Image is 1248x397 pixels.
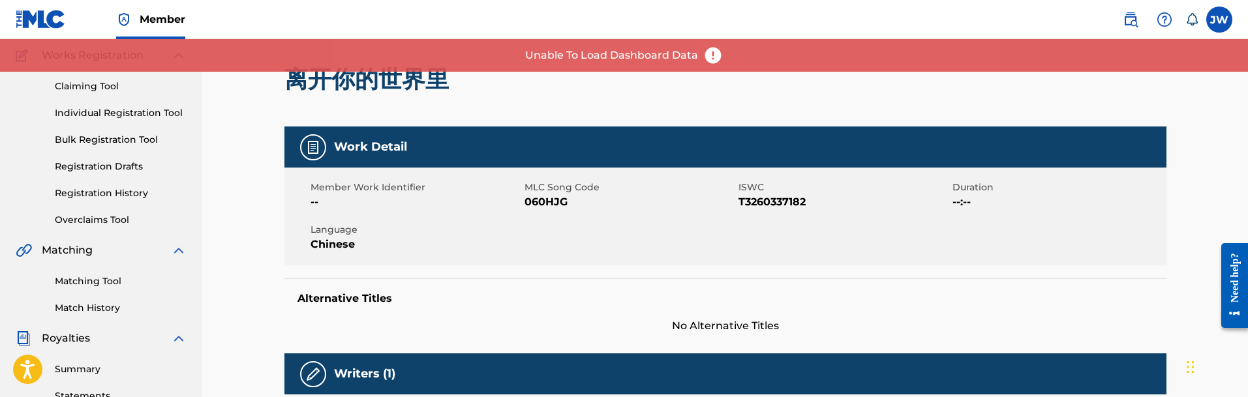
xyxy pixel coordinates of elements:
div: 聊天小组件 [1183,334,1248,397]
img: help [1157,12,1172,27]
a: Registration Drafts [55,160,187,173]
iframe: Chat Widget [1183,334,1248,397]
span: ISWC [738,181,949,194]
a: Summary [55,362,187,376]
a: Overclaims Tool [55,213,187,227]
span: MLC Song Code [525,181,735,194]
a: Claiming Tool [55,80,187,93]
iframe: Resource Center [1211,233,1248,338]
img: expand [171,243,187,258]
img: Top Rightsholder [116,12,132,27]
span: Matching [42,243,93,258]
span: -- [311,194,521,210]
span: Language [311,223,521,237]
a: Matching Tool [55,274,187,288]
div: Notifications [1185,13,1198,26]
a: Registration History [55,186,187,200]
h5: Work Detail [334,140,407,154]
img: Royalties [16,331,31,346]
span: Duration [952,181,1163,194]
div: User Menu [1206,7,1232,33]
h5: Alternative Titles [297,292,1153,305]
a: Match History [55,301,187,315]
img: Matching [16,243,32,258]
img: search [1123,12,1138,27]
img: Work Detail [305,140,321,155]
span: No Alternative Titles [284,318,1166,334]
span: Member [140,12,185,27]
span: Royalties [42,331,90,346]
img: MLC Logo [16,10,66,29]
p: Unable To Load Dashboard Data [525,48,698,63]
img: expand [171,331,187,346]
h2: 离开你的世界里 [284,65,455,94]
div: Help [1151,7,1178,33]
a: Bulk Registration Tool [55,133,187,147]
div: 拖动 [1187,347,1195,387]
span: Chinese [311,237,521,252]
span: Member Work Identifier [311,181,521,194]
a: Public Search [1118,7,1144,33]
img: error [703,46,723,65]
span: --:-- [952,194,1163,210]
span: 060HJG [525,194,735,210]
span: T3260337182 [738,194,949,210]
h5: Writers (1) [334,366,395,381]
img: Writers [305,366,321,382]
a: Individual Registration Tool [55,106,187,120]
